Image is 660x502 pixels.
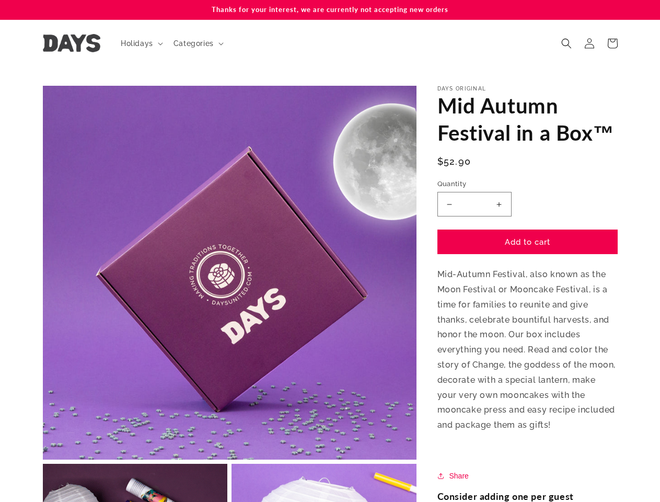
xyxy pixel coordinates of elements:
[437,179,618,189] label: Quantity
[437,154,471,168] span: $52.90
[437,92,618,146] h1: Mid Autumn Festival in a Box™
[437,86,618,92] p: Days Original
[437,230,618,254] button: Add to cart
[555,32,578,55] summary: Search
[43,34,100,52] img: Days United
[437,267,618,433] p: Mid-Autumn Festival, also known as the Moon Festival or Mooncake Festival, is a time for families...
[437,470,472,482] button: Share
[167,32,228,54] summary: Categories
[114,32,167,54] summary: Holidays
[121,39,153,48] span: Holidays
[173,39,214,48] span: Categories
